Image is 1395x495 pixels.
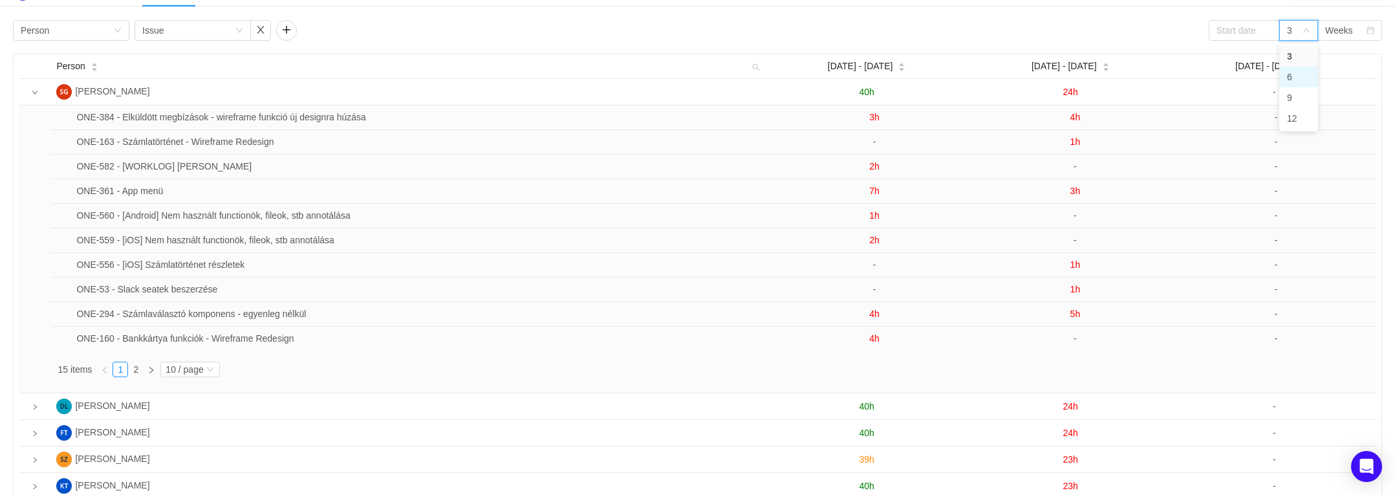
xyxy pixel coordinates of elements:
[1102,61,1110,70] div: Sort
[250,20,271,41] button: icon: close
[859,401,874,412] span: 40h
[1351,451,1382,482] div: Open Intercom Messenger
[1235,60,1301,73] span: [DATE] - [DATE]
[1274,235,1277,245] span: -
[1273,481,1276,491] span: -
[114,27,122,36] i: icon: down
[1063,428,1078,438] span: 24h
[1074,333,1077,344] span: -
[747,54,765,78] i: icon: search
[859,428,874,438] span: 40h
[71,204,773,228] td: ONE-560 - [Android] Nem használt functionök, fileok, stb annotálása
[142,21,164,40] div: Issue
[56,60,85,73] span: Person
[71,179,773,204] td: ONE-361 - App menü
[1274,186,1277,196] span: -
[71,130,773,155] td: ONE-163 - Számlatörténet - Wireframe Redesign
[206,366,214,375] i: icon: down
[56,399,72,414] img: DL
[1070,284,1081,294] span: 1h
[32,457,38,463] i: icon: right
[1303,27,1310,36] i: icon: down
[1274,112,1277,122] span: -
[869,333,880,344] span: 4h
[97,362,113,377] li: Previous Page
[1070,186,1081,196] span: 3h
[32,483,38,490] i: icon: right
[276,20,297,41] button: icon: plus
[1063,401,1078,412] span: 24h
[235,27,243,36] i: icon: down
[71,327,773,351] td: ONE-160 - Bankkártya funkciók - Wireframe Redesign
[869,235,880,245] span: 2h
[56,425,72,441] img: FT
[1279,87,1318,108] li: 9
[1274,137,1277,147] span: -
[71,278,773,302] td: ONE-53 - Slack seatek beszerzése
[1070,309,1081,319] span: 5h
[859,481,874,491] span: 40h
[147,366,155,374] i: icon: right
[113,362,127,377] a: 1
[1274,259,1277,270] span: -
[1274,210,1277,221] span: -
[71,155,773,179] td: ONE-582 - [WORKLOG] Agilis szeánszok
[898,66,905,70] i: icon: caret-down
[113,362,128,377] li: 1
[75,480,149,490] span: [PERSON_NAME]
[128,362,144,377] li: 2
[56,478,72,494] img: KT
[1070,137,1081,147] span: 1h
[1063,87,1078,97] span: 24h
[71,253,773,278] td: ONE-556 - [iOS] Számlatörténet részletek
[32,89,38,96] i: icon: down
[869,210,880,221] span: 1h
[898,61,905,65] i: icon: caret-up
[32,404,38,410] i: icon: right
[873,259,876,270] span: -
[1273,428,1276,438] span: -
[873,284,876,294] span: -
[1070,259,1081,270] span: 1h
[144,362,159,377] li: Next Page
[1074,161,1077,171] span: -
[869,161,880,171] span: 2h
[1367,27,1374,36] i: icon: calendar
[1032,60,1097,73] span: [DATE] - [DATE]
[1209,20,1280,41] input: Start date
[75,427,149,437] span: [PERSON_NAME]
[129,362,143,377] a: 2
[1102,66,1109,70] i: icon: caret-down
[1074,235,1077,245] span: -
[1274,161,1277,171] span: -
[75,86,149,96] span: [PERSON_NAME]
[873,137,876,147] span: -
[1074,210,1077,221] span: -
[56,452,72,467] img: SZ
[91,61,98,65] i: icon: caret-up
[1273,87,1276,97] span: -
[1274,284,1277,294] span: -
[91,66,98,70] i: icon: caret-down
[1274,309,1277,319] span: -
[75,401,149,411] span: [PERSON_NAME]
[898,61,905,70] div: Sort
[869,186,880,196] span: 7h
[58,362,92,377] li: 15 items
[1287,21,1292,40] div: 3
[32,430,38,437] i: icon: right
[1102,61,1109,65] i: icon: caret-up
[859,87,874,97] span: 40h
[859,454,874,465] span: 39h
[869,309,880,319] span: 4h
[1273,454,1276,465] span: -
[101,366,109,374] i: icon: left
[1279,67,1318,87] li: 6
[1274,333,1277,344] span: -
[91,61,98,70] div: Sort
[1325,21,1353,40] div: Weeks
[71,105,773,130] td: ONE-384 - Elküldött megbízások - wireframe funkció új designra húzása
[21,21,49,40] div: Person
[828,60,893,73] span: [DATE] - [DATE]
[1063,481,1078,491] span: 23h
